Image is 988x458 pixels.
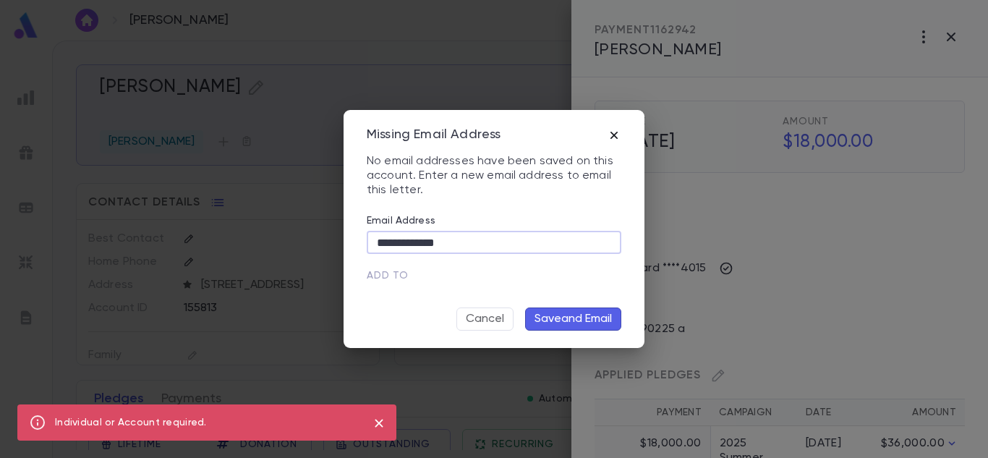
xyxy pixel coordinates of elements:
div: Missing Email Address [367,127,501,143]
div: Individual or Account required. [55,409,207,436]
p: No email addresses have been saved on this account. Enter a new email address to email this letter. [367,154,621,198]
button: Saveand Email [525,308,621,331]
button: Cancel [456,308,514,331]
button: close [367,412,391,435]
label: Email Address [367,215,435,226]
span: Add to [367,271,409,281]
